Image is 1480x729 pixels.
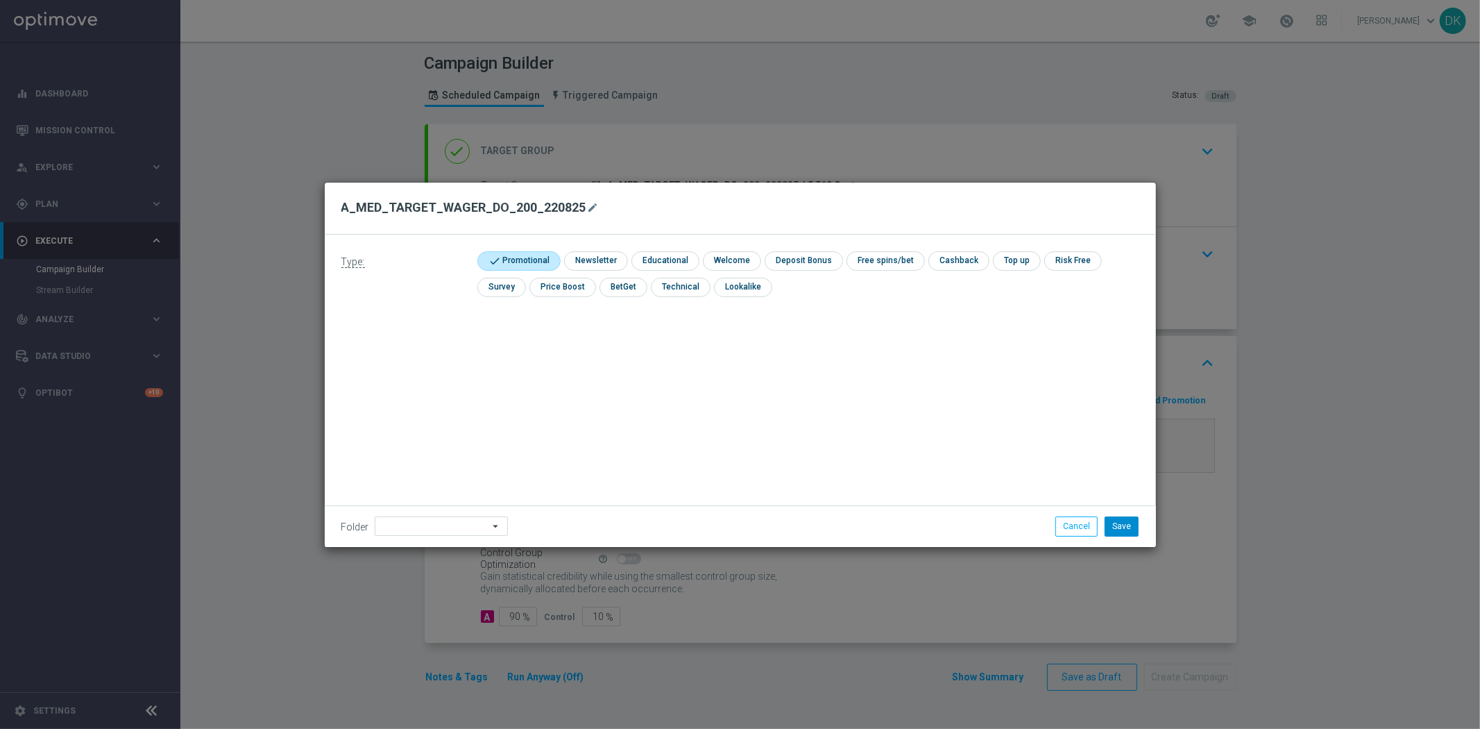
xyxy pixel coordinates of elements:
[490,517,504,535] i: arrow_drop_down
[341,256,365,268] span: Type:
[588,202,599,213] i: mode_edit
[341,199,586,216] h2: A_MED_TARGET_WAGER_DO_200_220825
[586,199,604,216] button: mode_edit
[1105,517,1139,536] button: Save
[341,521,369,533] label: Folder
[1055,517,1098,536] button: Cancel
